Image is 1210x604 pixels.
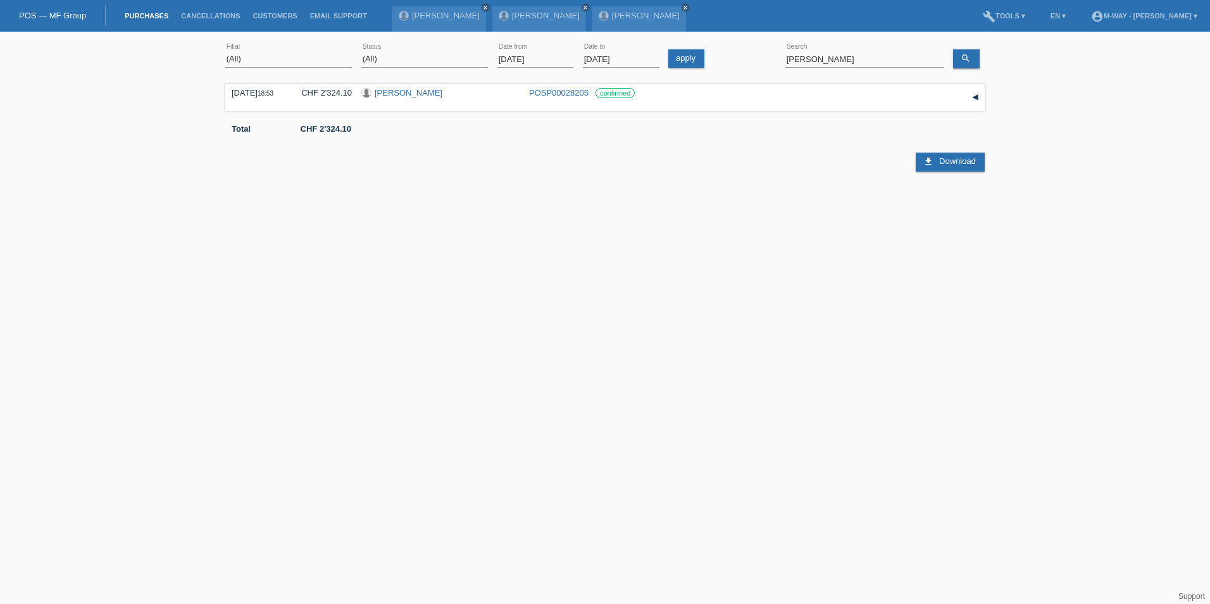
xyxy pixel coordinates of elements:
div: expand/collapse [966,88,985,107]
a: close [581,3,590,12]
div: CHF 2'324.10 [292,88,352,98]
a: account_circlem-way - [PERSON_NAME] ▾ [1085,12,1204,20]
a: download Download [916,153,984,172]
div: [DATE] [232,88,282,98]
a: [PERSON_NAME] [375,88,442,98]
a: POSP00028205 [529,88,589,98]
a: close [681,3,690,12]
a: EN ▾ [1044,12,1072,20]
a: apply [668,49,704,68]
i: close [682,4,689,11]
a: Support [1178,592,1205,601]
span: Download [939,156,976,166]
span: 18:53 [258,90,273,97]
a: Customers [247,12,304,20]
a: Cancellations [175,12,246,20]
a: buildTools ▾ [976,12,1032,20]
a: [PERSON_NAME] [412,11,480,20]
i: close [582,4,589,11]
a: [PERSON_NAME] [512,11,580,20]
label: confirmed [596,88,635,98]
i: build [983,10,995,23]
i: download [923,156,933,167]
i: account_circle [1091,10,1104,23]
a: Email Support [304,12,373,20]
a: search [953,49,980,68]
a: close [481,3,490,12]
i: search [961,53,971,63]
i: close [482,4,489,11]
a: POS — MF Group [19,11,86,20]
a: [PERSON_NAME] [612,11,680,20]
b: CHF 2'324.10 [301,124,351,134]
b: Total [232,124,251,134]
a: Purchases [118,12,175,20]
